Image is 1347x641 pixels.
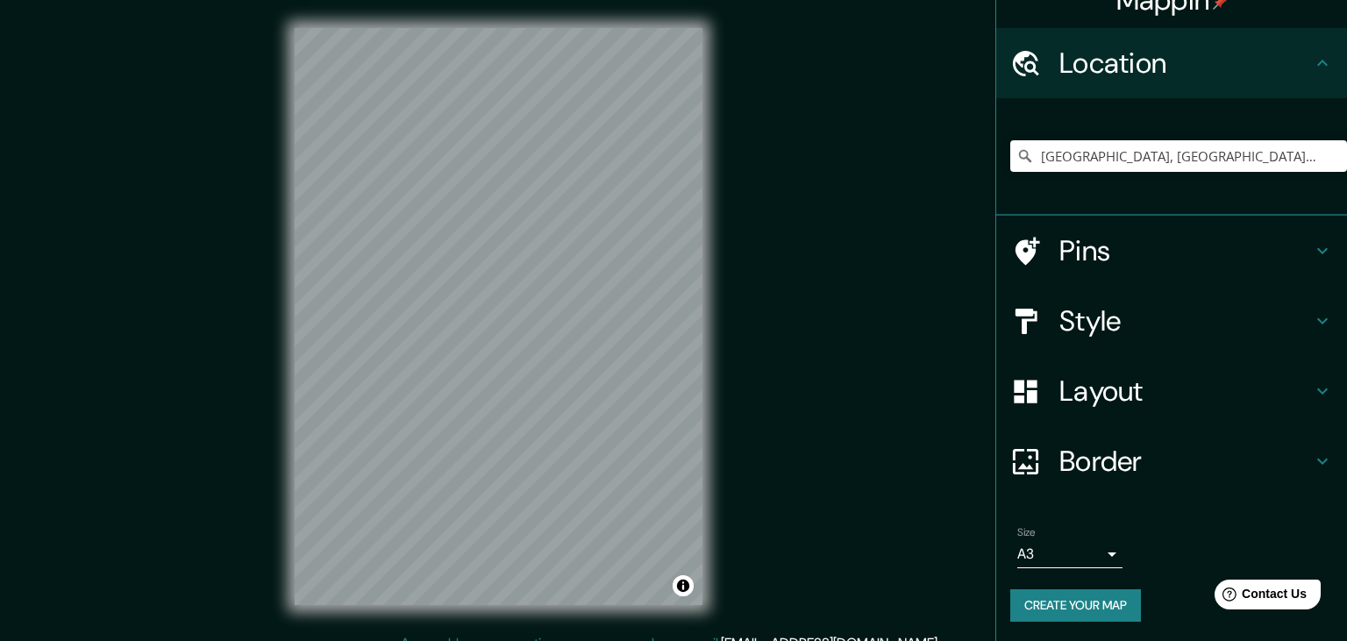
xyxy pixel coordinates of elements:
label: Size [1017,525,1036,540]
div: Pins [996,216,1347,286]
input: Pick your city or area [1010,140,1347,172]
div: Style [996,286,1347,356]
button: Create your map [1010,589,1141,622]
h4: Border [1059,444,1312,479]
canvas: Map [295,28,702,605]
button: Toggle attribution [673,575,694,596]
h4: Location [1059,46,1312,81]
div: A3 [1017,540,1122,568]
div: Location [996,28,1347,98]
iframe: Help widget launcher [1191,573,1328,622]
h4: Style [1059,303,1312,338]
div: Border [996,426,1347,496]
div: Layout [996,356,1347,426]
h4: Pins [1059,233,1312,268]
h4: Layout [1059,374,1312,409]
